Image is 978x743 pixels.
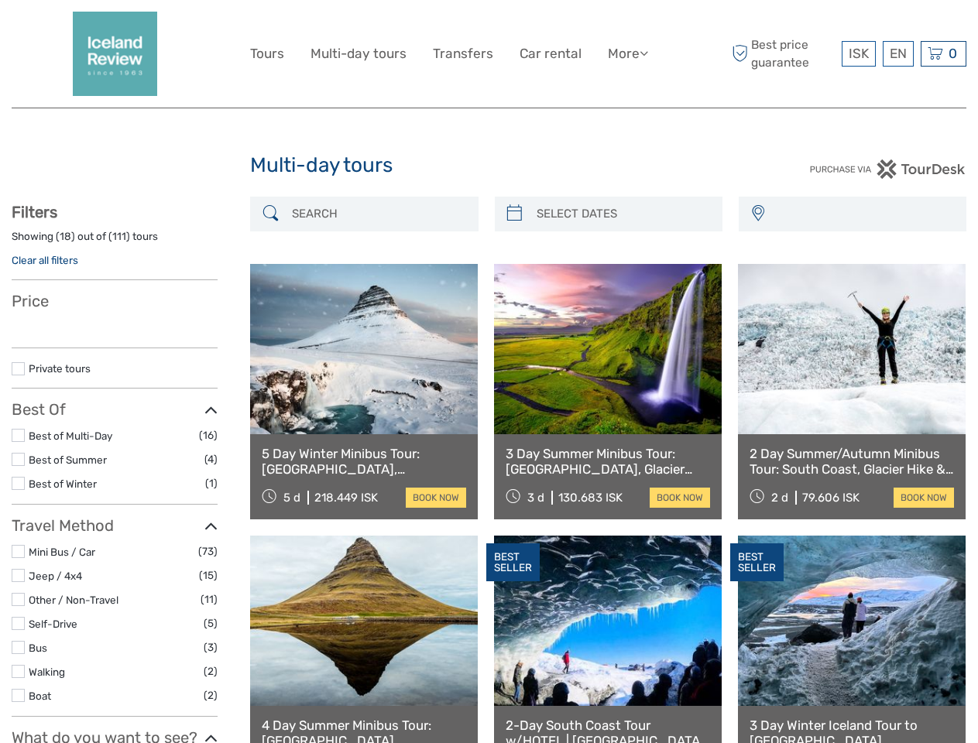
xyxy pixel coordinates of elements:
[433,43,493,65] a: Transfers
[530,200,715,228] input: SELECT DATES
[201,591,218,608] span: (11)
[204,663,218,680] span: (2)
[894,488,954,508] a: book now
[29,618,77,630] a: Self-Drive
[262,446,466,478] a: 5 Day Winter Minibus Tour: [GEOGRAPHIC_DATA], [GEOGRAPHIC_DATA], [GEOGRAPHIC_DATA], South Coast &...
[60,229,71,244] label: 18
[520,43,582,65] a: Car rental
[286,200,470,228] input: SEARCH
[29,430,112,442] a: Best of Multi-Day
[809,159,966,179] img: PurchaseViaTourDesk.png
[198,543,218,560] span: (73)
[29,570,82,582] a: Jeep / 4x4
[73,12,157,96] img: 2352-2242c590-57d0-4cbf-9375-f685811e12ac_logo_big.png
[802,491,860,505] div: 79.606 ISK
[650,488,710,508] a: book now
[204,450,218,468] span: (4)
[771,491,788,505] span: 2 d
[750,446,954,478] a: 2 Day Summer/Autumn Minibus Tour: South Coast, Glacier Hike & Jokulsarlon
[728,36,838,70] span: Best price guarantee
[29,690,51,702] a: Boat
[12,229,218,253] div: Showing ( ) out of ( ) tours
[486,543,540,582] div: BEST SELLER
[314,491,378,505] div: 218.449 ISK
[406,488,466,508] a: book now
[29,594,118,606] a: Other / Non-Travel
[250,43,284,65] a: Tours
[311,43,407,65] a: Multi-day tours
[29,546,95,558] a: Mini Bus / Car
[12,400,218,419] h3: Best Of
[250,153,728,178] h1: Multi-day tours
[205,474,218,492] span: (1)
[849,46,869,61] span: ISK
[883,41,914,67] div: EN
[204,639,218,656] span: (3)
[506,446,710,478] a: 3 Day Summer Minibus Tour: [GEOGRAPHIC_DATA], Glacier Hike and [GEOGRAPHIC_DATA]
[558,491,623,505] div: 130.683 ISK
[29,478,97,490] a: Best of Winter
[29,362,91,375] a: Private tours
[283,491,300,505] span: 5 d
[12,292,218,310] h3: Price
[608,43,648,65] a: More
[12,516,218,535] h3: Travel Method
[12,203,57,221] strong: Filters
[29,454,107,466] a: Best of Summer
[199,567,218,584] span: (15)
[112,229,126,244] label: 111
[29,642,47,654] a: Bus
[29,666,65,678] a: Walking
[946,46,959,61] span: 0
[204,687,218,704] span: (2)
[204,615,218,632] span: (5)
[730,543,784,582] div: BEST SELLER
[527,491,544,505] span: 3 d
[199,426,218,444] span: (16)
[12,254,78,266] a: Clear all filters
